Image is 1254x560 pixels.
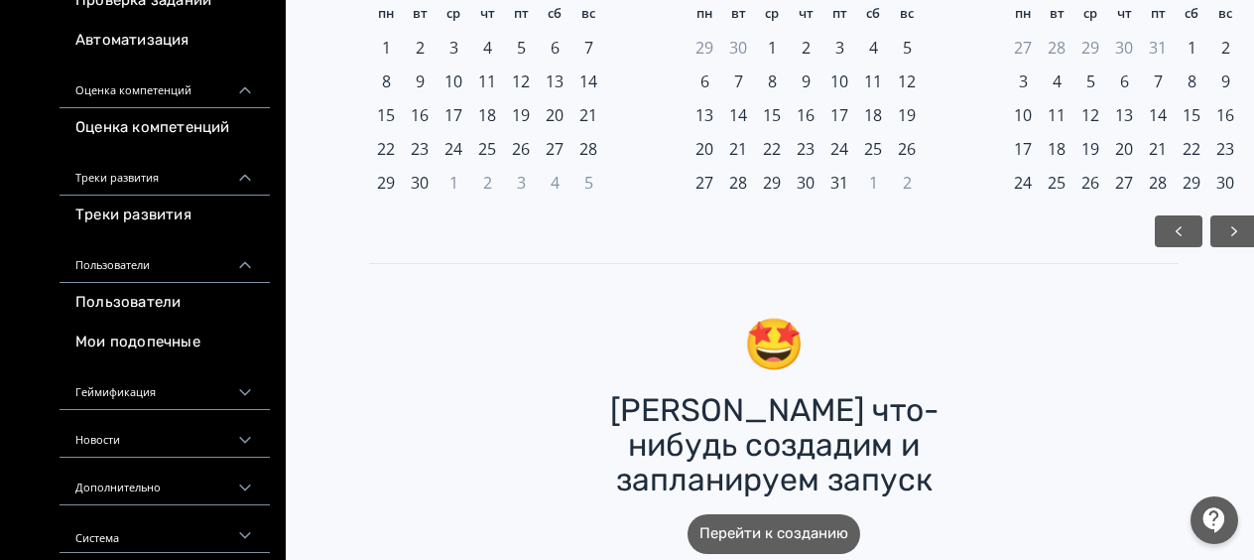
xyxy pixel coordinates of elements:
[478,137,496,161] span: 25
[1014,171,1032,195] span: 24
[830,70,848,93] span: 10
[729,103,747,127] span: 14
[1115,103,1133,127] span: 13
[584,171,593,195] span: 5
[551,36,560,60] span: 6
[695,137,713,161] span: 20
[444,70,462,93] span: 10
[1115,171,1133,195] span: 27
[1050,4,1065,24] span: вт
[446,4,460,24] span: ср
[411,103,429,127] span: 16
[416,36,425,60] span: 2
[700,70,709,93] span: 6
[1081,103,1099,127] span: 12
[517,36,526,60] span: 5
[1183,103,1200,127] span: 15
[579,103,597,127] span: 21
[1053,70,1062,93] span: 4
[377,103,395,127] span: 15
[1048,137,1066,161] span: 18
[579,70,597,93] span: 14
[1081,36,1099,60] span: 29
[1185,4,1198,24] span: сб
[60,235,270,283] div: Пользователи
[60,108,270,148] a: Оценка компетенций
[1115,36,1133,60] span: 30
[416,70,425,93] span: 9
[830,103,848,127] span: 17
[565,393,982,498] div: [PERSON_NAME] что-нибудь создадим и запланируем запуск
[1221,70,1230,93] span: 9
[1149,36,1167,60] span: 31
[898,137,916,161] span: 26
[688,514,860,554] button: Перейти к созданию
[729,137,747,161] span: 21
[1149,103,1167,127] span: 14
[60,362,270,410] div: Геймификация
[444,137,462,161] span: 24
[864,103,882,127] span: 18
[411,171,429,195] span: 30
[1086,70,1095,93] span: 5
[1048,36,1066,60] span: 28
[512,70,530,93] span: 12
[763,103,781,127] span: 15
[449,36,458,60] span: 3
[60,323,270,362] a: Мои подопечные
[743,312,805,377] div: 🤩
[60,196,270,235] a: Треки развития
[1115,137,1133,161] span: 20
[900,4,914,24] span: вс
[1216,103,1234,127] span: 16
[512,103,530,127] span: 19
[1218,4,1232,24] span: вс
[546,70,564,93] span: 13
[551,171,560,195] span: 4
[60,148,270,196] div: Треки развития
[1151,4,1166,24] span: пт
[377,171,395,195] span: 29
[729,36,747,60] span: 30
[1183,137,1200,161] span: 22
[584,36,593,60] span: 7
[1015,4,1031,24] span: пн
[548,4,562,24] span: сб
[765,4,779,24] span: ср
[797,171,815,195] span: 30
[1188,70,1196,93] span: 8
[413,4,428,24] span: вт
[763,137,781,161] span: 22
[1117,4,1132,24] span: чт
[60,410,270,458] div: Новости
[799,4,814,24] span: чт
[1154,70,1163,93] span: 7
[449,171,458,195] span: 1
[377,137,395,161] span: 22
[695,36,713,60] span: 29
[1048,103,1066,127] span: 11
[866,4,880,24] span: сб
[1048,171,1066,195] span: 25
[864,70,882,93] span: 11
[1014,103,1032,127] span: 10
[802,36,811,60] span: 2
[579,137,597,161] span: 28
[768,70,777,93] span: 8
[512,137,530,161] span: 26
[731,4,746,24] span: вт
[1221,36,1230,60] span: 2
[60,21,270,61] a: Автоматизация
[581,4,595,24] span: вс
[903,36,912,60] span: 5
[1081,171,1099,195] span: 26
[478,70,496,93] span: 11
[382,36,391,60] span: 1
[60,283,270,323] a: Пользователи
[546,137,564,161] span: 27
[1120,70,1129,93] span: 6
[898,103,916,127] span: 19
[514,4,529,24] span: пт
[60,458,270,505] div: Дополнительно
[478,103,496,127] span: 18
